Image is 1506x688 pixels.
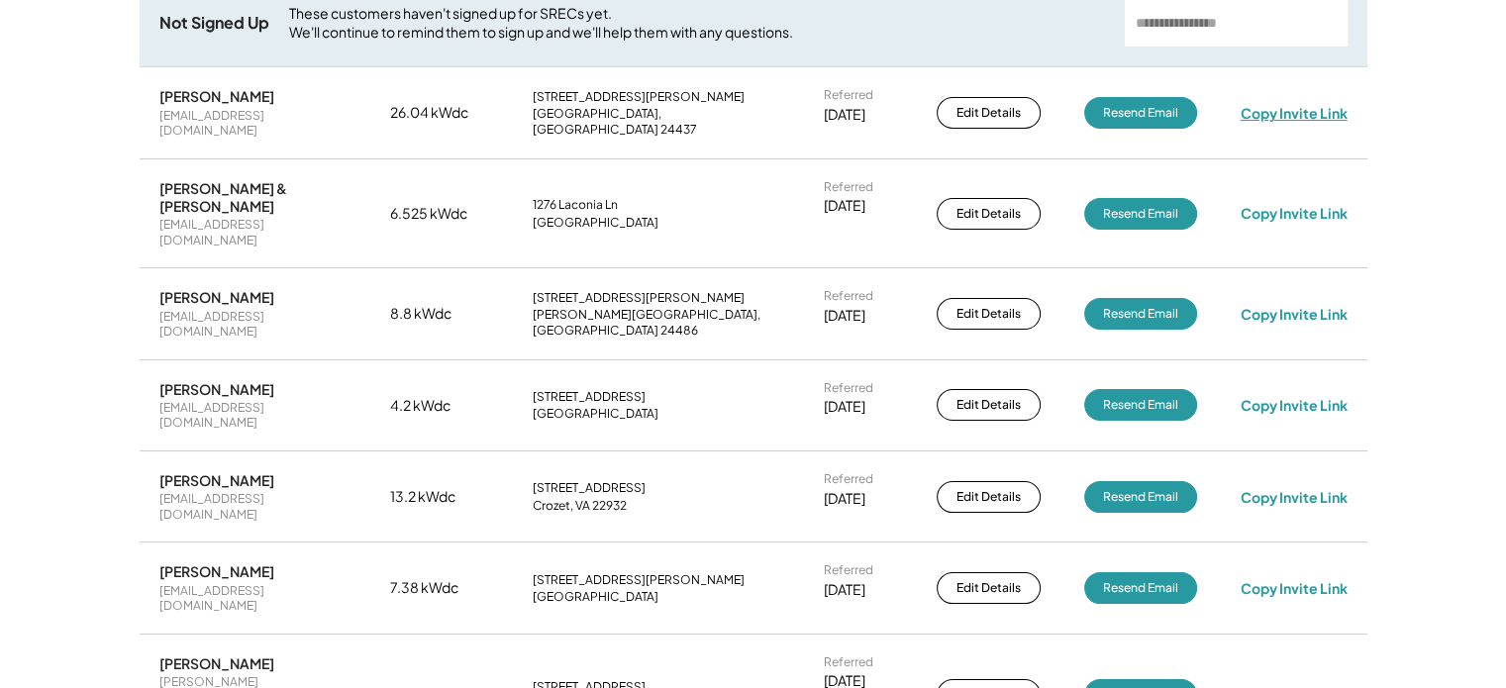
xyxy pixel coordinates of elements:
[1240,396,1347,414] div: Copy Invite Link
[1084,481,1197,513] button: Resend Email
[824,179,873,195] div: Referred
[1084,572,1197,604] button: Resend Email
[937,198,1041,230] button: Edit Details
[159,108,348,139] div: [EMAIL_ADDRESS][DOMAIN_NAME]
[159,491,348,522] div: [EMAIL_ADDRESS][DOMAIN_NAME]
[937,389,1041,421] button: Edit Details
[159,87,274,105] div: [PERSON_NAME]
[533,215,658,231] div: [GEOGRAPHIC_DATA]
[159,13,269,34] div: Not Signed Up
[937,298,1041,330] button: Edit Details
[159,179,348,215] div: [PERSON_NAME] & [PERSON_NAME]
[390,304,489,324] div: 8.8 kWdc
[824,288,873,304] div: Referred
[390,204,489,224] div: 6.525 kWdc
[533,480,646,496] div: [STREET_ADDRESS]
[1240,579,1347,597] div: Copy Invite Link
[1084,298,1197,330] button: Resend Email
[824,380,873,396] div: Referred
[937,572,1041,604] button: Edit Details
[1240,488,1347,506] div: Copy Invite Link
[824,87,873,103] div: Referred
[1084,198,1197,230] button: Resend Email
[824,654,873,670] div: Referred
[533,290,745,306] div: [STREET_ADDRESS][PERSON_NAME]
[824,306,865,326] div: [DATE]
[390,487,489,507] div: 13.2 kWdc
[533,406,658,422] div: [GEOGRAPHIC_DATA]
[159,562,274,580] div: [PERSON_NAME]
[1240,204,1347,222] div: Copy Invite Link
[533,572,745,588] div: [STREET_ADDRESS][PERSON_NAME]
[824,397,865,417] div: [DATE]
[289,4,1105,43] div: These customers haven't signed up for SRECs yet. We'll continue to remind them to sign up and we'...
[824,471,873,487] div: Referred
[824,105,865,125] div: [DATE]
[159,471,274,489] div: [PERSON_NAME]
[824,580,865,600] div: [DATE]
[1084,389,1197,421] button: Resend Email
[824,489,865,509] div: [DATE]
[824,196,865,216] div: [DATE]
[159,654,274,672] div: [PERSON_NAME]
[1240,104,1347,122] div: Copy Invite Link
[533,106,780,137] div: [GEOGRAPHIC_DATA], [GEOGRAPHIC_DATA] 24437
[159,288,274,306] div: [PERSON_NAME]
[159,309,348,340] div: [EMAIL_ADDRESS][DOMAIN_NAME]
[1084,97,1197,129] button: Resend Email
[533,307,780,338] div: [PERSON_NAME][GEOGRAPHIC_DATA], [GEOGRAPHIC_DATA] 24486
[390,103,489,123] div: 26.04 kWdc
[159,583,348,614] div: [EMAIL_ADDRESS][DOMAIN_NAME]
[937,481,1041,513] button: Edit Details
[533,89,745,105] div: [STREET_ADDRESS][PERSON_NAME]
[159,400,348,431] div: [EMAIL_ADDRESS][DOMAIN_NAME]
[533,389,646,405] div: [STREET_ADDRESS]
[1240,305,1347,323] div: Copy Invite Link
[159,217,348,247] div: [EMAIL_ADDRESS][DOMAIN_NAME]
[390,578,489,598] div: 7.38 kWdc
[937,97,1041,129] button: Edit Details
[390,396,489,416] div: 4.2 kWdc
[824,562,873,578] div: Referred
[533,589,658,605] div: [GEOGRAPHIC_DATA]
[533,197,618,213] div: 1276 Laconia Ln
[533,498,627,514] div: Crozet, VA 22932
[159,380,274,398] div: [PERSON_NAME]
